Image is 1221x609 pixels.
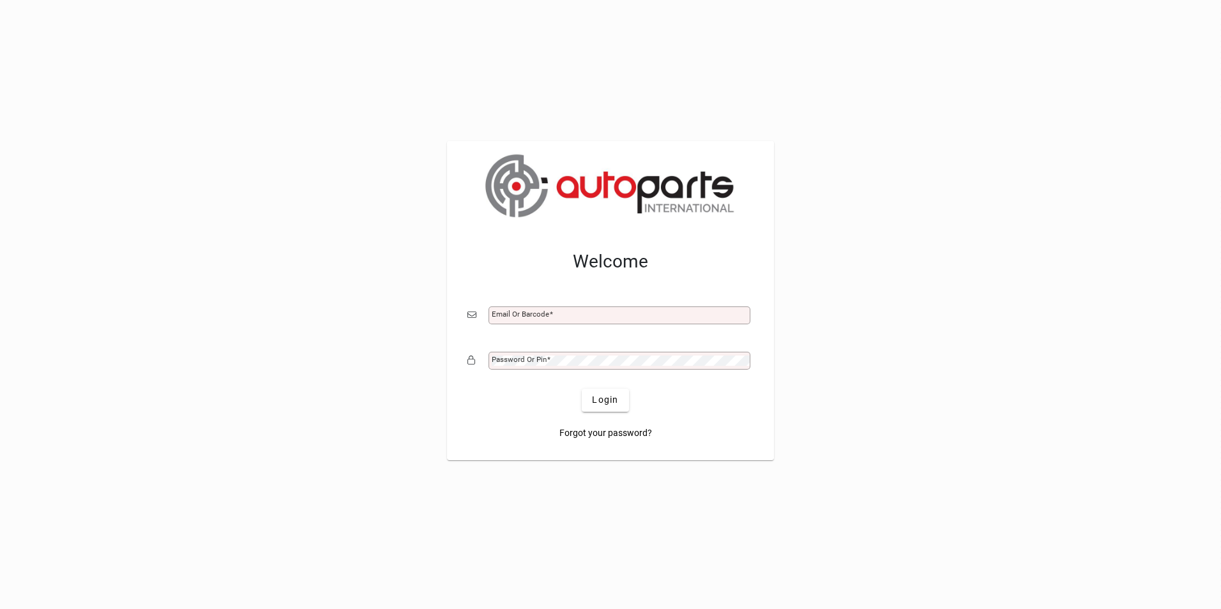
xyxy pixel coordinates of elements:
[467,251,754,273] h2: Welcome
[492,355,547,364] mat-label: Password or Pin
[554,422,657,445] a: Forgot your password?
[592,393,618,407] span: Login
[582,389,628,412] button: Login
[559,426,652,440] span: Forgot your password?
[492,310,549,319] mat-label: Email or Barcode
